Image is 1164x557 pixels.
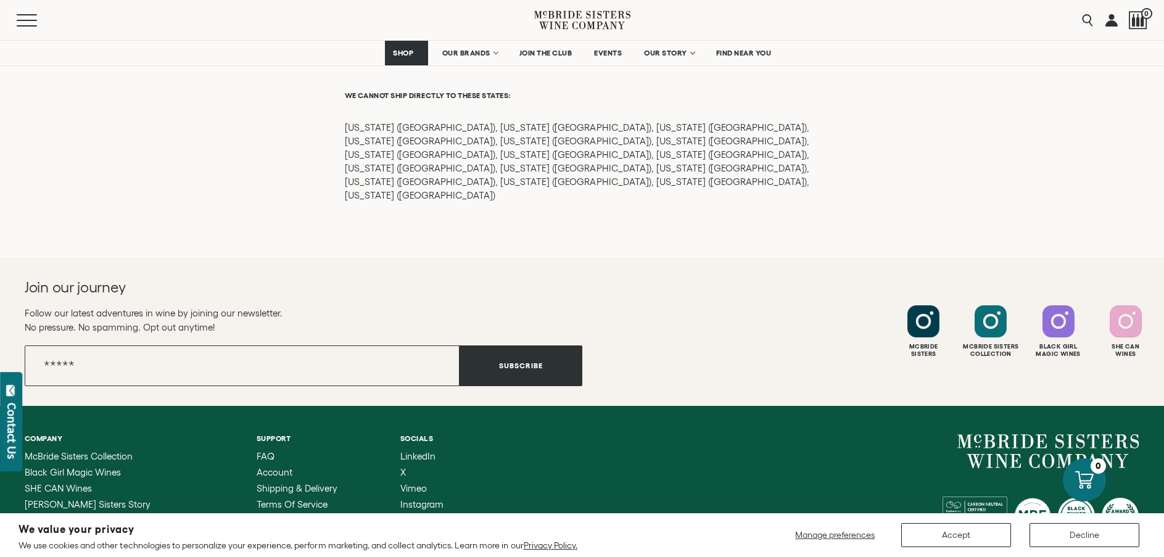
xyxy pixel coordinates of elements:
button: Subscribe [460,345,582,386]
span: Vimeo [400,483,427,493]
a: McBride Sisters Story [25,500,210,510]
div: Mcbride Sisters Collection [959,343,1023,358]
span: Manage preferences [795,530,875,540]
a: SHE CAN Wines [25,484,210,493]
div: Contact Us [6,403,18,459]
a: OUR BRANDS [434,41,505,65]
button: Manage preferences [788,523,883,547]
a: Terms of Service [257,500,354,510]
a: McBride Sisters Collection [25,452,210,461]
p: [US_STATE] ([GEOGRAPHIC_DATA]), [US_STATE] ([GEOGRAPHIC_DATA]), [US_STATE] ([GEOGRAPHIC_DATA]), [... [345,121,820,202]
span: SHOP [393,49,414,57]
a: Shipping & Delivery [257,484,354,493]
a: Follow Black Girl Magic Wines on Instagram Black GirlMagic Wines [1026,305,1091,358]
p: Follow our latest adventures in wine by joining our newsletter. No pressure. No spamming. Opt out... [25,306,582,334]
button: Mobile Menu Trigger [17,14,61,27]
span: McBride Sisters Collection [25,451,133,461]
a: Follow McBride Sisters Collection on Instagram Mcbride SistersCollection [959,305,1023,358]
span: Instagram [400,499,444,510]
a: SHOP [385,41,428,65]
span: Account [257,467,292,477]
a: JOIN THE CLUB [511,41,580,65]
a: Instagram [400,500,444,510]
div: Mcbride Sisters [891,343,956,358]
div: She Can Wines [1094,343,1158,358]
h2: We value your privacy [19,524,577,535]
span: Terms of Service [257,499,328,510]
p: We use cookies and other technologies to personalize your experience, perform marketing, and coll... [19,540,577,551]
a: McBride Sisters Wine Company [957,434,1139,469]
span: SHE CAN Wines [25,483,92,493]
a: Vimeo [400,484,444,493]
span: FAQ [257,451,274,461]
span: [PERSON_NAME] Sisters Story [25,499,151,510]
span: FIND NEAR YOU [716,49,772,57]
button: Accept [901,523,1011,547]
a: Privacy Policy. [524,540,577,550]
a: Follow SHE CAN Wines on Instagram She CanWines [1094,305,1158,358]
span: Shipping & Delivery [257,483,337,493]
span: Black Girl Magic Wines [25,467,121,477]
a: Follow McBride Sisters on Instagram McbrideSisters [891,305,956,358]
span: EVENTS [594,49,622,57]
span: JOIN THE CLUB [519,49,572,57]
h6: We cannot ship directly to these states: [345,88,820,104]
a: X [400,468,444,477]
button: Decline [1030,523,1139,547]
input: Email [25,345,460,386]
a: OUR STORY [636,41,702,65]
div: 0 [1091,458,1106,474]
a: FAQ [257,452,354,461]
h2: Join our journey [25,278,526,297]
a: LinkedIn [400,452,444,461]
a: Account [257,468,354,477]
span: OUR STORY [644,49,687,57]
span: OUR BRANDS [442,49,490,57]
span: 0 [1141,8,1152,19]
a: Black Girl Magic Wines [25,468,210,477]
span: X [400,467,406,477]
span: LinkedIn [400,451,435,461]
a: FIND NEAR YOU [708,41,780,65]
a: EVENTS [586,41,630,65]
div: Black Girl Magic Wines [1026,343,1091,358]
